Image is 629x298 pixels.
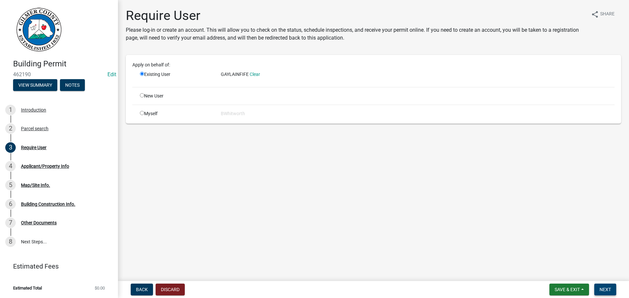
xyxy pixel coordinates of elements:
div: 8 [5,237,16,247]
span: Save & Exit [555,287,580,292]
div: 2 [5,123,16,134]
span: Estimated Total [13,286,42,290]
div: Apply on behalf of: [127,61,619,68]
div: Map/Site Info. [21,183,50,187]
button: Back [131,284,153,295]
div: Myself [135,110,216,117]
div: Introduction [21,108,46,112]
wm-modal-confirm: Edit Application Number [107,71,116,78]
div: 1 [5,105,16,115]
button: Notes [60,79,85,91]
a: Edit [107,71,116,78]
div: 7 [5,218,16,228]
div: Other Documents [21,220,57,225]
button: Save & Exit [549,284,589,295]
div: 6 [5,199,16,209]
div: Applicant/Property Info [21,164,69,168]
h4: Building Permit [13,59,113,69]
div: 5 [5,180,16,190]
div: Parcel search [21,126,48,131]
a: Estimated Fees [5,260,107,273]
div: 4 [5,161,16,171]
div: Existing User [135,71,216,82]
span: Share [600,10,615,18]
span: GAYLAINFIFE [221,72,249,77]
button: shareShare [586,8,620,21]
span: $0.00 [95,286,105,290]
span: Next [600,287,611,292]
div: New User [135,93,216,99]
span: Back [136,287,148,292]
h1: Require User [126,8,586,24]
div: Require User [21,145,47,150]
span: 462190 [13,71,105,78]
p: Please log-in or create an account. This will allow you to check on the status, schedule inspecti... [126,26,586,42]
a: Clear [250,72,260,77]
wm-modal-confirm: Notes [60,83,85,88]
div: Building Construction Info. [21,202,75,206]
wm-modal-confirm: Summary [13,83,57,88]
button: Next [594,284,616,295]
i: share [591,10,599,18]
img: Gilmer County, Georgia [13,7,62,52]
button: Discard [156,284,185,295]
div: 3 [5,142,16,153]
button: View Summary [13,79,57,91]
